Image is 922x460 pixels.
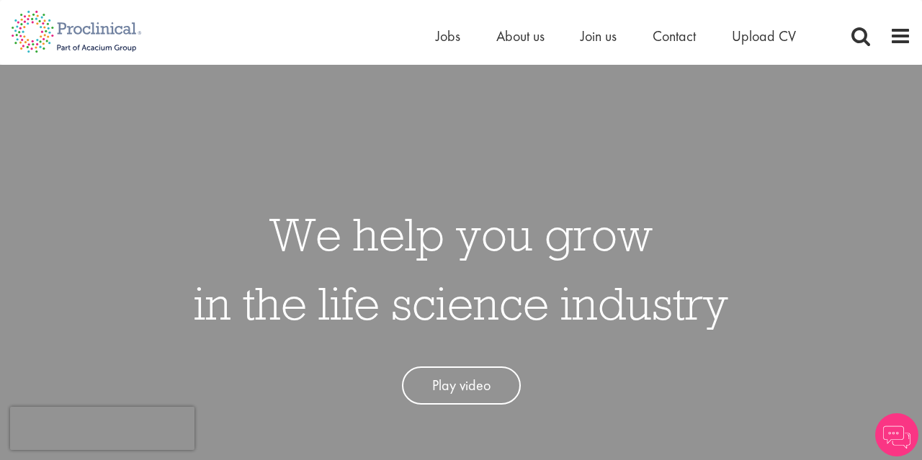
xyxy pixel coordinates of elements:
a: Play video [402,366,521,405]
img: Chatbot [875,413,918,456]
a: Jobs [436,27,460,45]
h1: We help you grow in the life science industry [194,199,728,338]
a: Join us [581,27,617,45]
a: About us [496,27,545,45]
a: Contact [653,27,696,45]
a: Upload CV [732,27,796,45]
